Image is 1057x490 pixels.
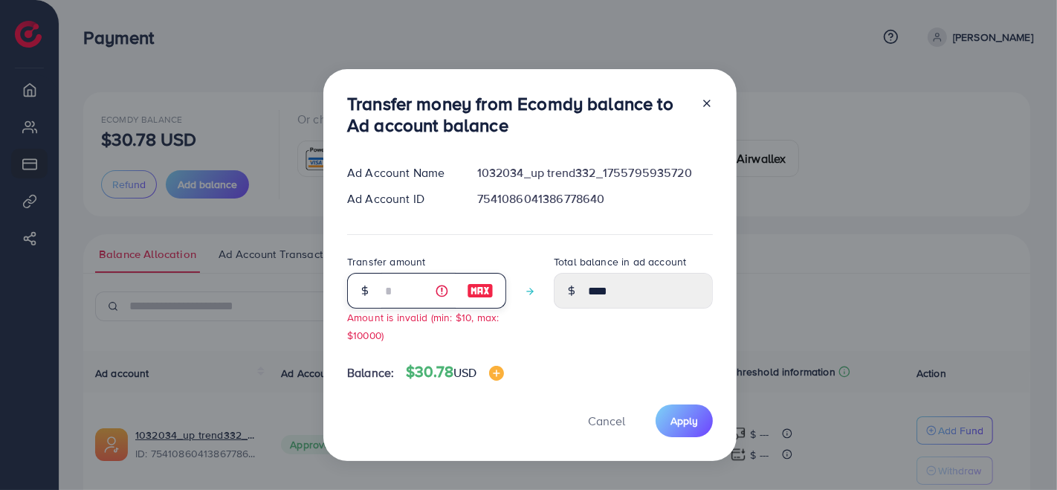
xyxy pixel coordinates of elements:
div: Ad Account Name [335,164,465,181]
span: Apply [670,413,698,428]
span: Cancel [588,413,625,429]
span: USD [453,364,476,381]
h4: $30.78 [406,363,503,381]
span: Balance: [347,364,394,381]
img: image [489,366,504,381]
div: 7541086041386778640 [465,190,725,207]
label: Total balance in ad account [554,254,686,269]
small: Amount is invalid (min: $10, max: $10000) [347,310,499,341]
button: Cancel [569,404,644,436]
div: Ad Account ID [335,190,465,207]
button: Apply [656,404,713,436]
img: image [467,282,494,300]
label: Transfer amount [347,254,425,269]
div: 1032034_up trend332_1755795935720 [465,164,725,181]
h3: Transfer money from Ecomdy balance to Ad account balance [347,93,689,136]
iframe: Chat [994,423,1046,479]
